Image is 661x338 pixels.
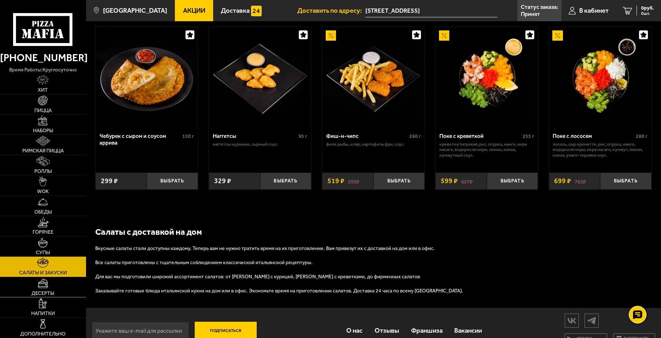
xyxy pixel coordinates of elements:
[32,291,54,296] span: Десерты
[374,173,425,190] button: Выбрать
[34,108,52,113] span: Пицца
[636,133,648,139] span: 280 г
[409,133,421,139] span: 260 г
[326,30,336,41] img: Акционный
[96,27,197,128] img: Чебурек с сыром и соусом аррива
[553,141,648,158] p: лосось, Сыр креметте, рис, огурец, манго, водоросли Нори, икра масаго, кунжут, лимон, кинза, унаг...
[461,177,473,184] s: 657 ₽
[437,27,537,128] img: Поке с креветкой
[99,133,181,146] div: Чебурек с сыром и соусом аррива
[439,141,534,158] p: креветка тигровая, рис, огурец, манго, икра масаго, водоросли Нори, лимон, кинза, кунжутный соус.
[554,177,571,184] span: 699 ₽
[521,11,540,17] p: Принят
[103,7,167,14] span: [GEOGRAPHIC_DATA]
[22,148,64,153] span: Римская пицца
[95,260,313,266] span: Все салаты приготовлены с тщательным соблюдением классической итальянской рецептуры.
[19,270,67,275] span: Салаты и закуски
[221,7,250,14] span: Доставка
[439,133,521,140] div: Поке с креветкой
[34,210,52,215] span: Обеды
[565,314,579,327] img: vk
[521,4,558,10] p: Статус заказа:
[214,177,231,184] span: 329 ₽
[31,311,55,316] span: Напитки
[439,30,449,41] img: Акционный
[34,169,52,174] span: Роллы
[33,128,53,133] span: Наборы
[641,6,654,11] span: 0 руб.
[327,177,344,184] span: 519 ₽
[585,314,598,327] img: tg
[20,332,65,337] span: Дополнительно
[365,4,497,17] input: Ваш адрес доставки
[298,133,307,139] span: 95 г
[101,177,118,184] span: 299 ₽
[182,133,194,139] span: 150 г
[322,27,424,128] a: АкционныйФиш-н-чипс
[553,133,634,140] div: Поке с лососем
[210,27,310,128] img: Наггетсы
[523,133,534,139] span: 255 г
[33,230,53,235] span: Горячее
[550,27,651,128] img: Поке с лососем
[579,7,609,14] span: В кабинет
[600,173,651,190] button: Выбрать
[95,288,463,294] span: Заказывайте готовые блюда итальянской кухни на дом или в офис. Экономьте время на приготовлении с...
[441,177,458,184] span: 599 ₽
[435,27,538,128] a: АкционныйПоке с креветкой
[209,27,311,128] a: Наггетсы
[251,6,261,16] img: 15daf4d41897b9f0e9f617042186c801.svg
[213,141,308,147] p: наггетсы куриные, сырный соус.
[213,133,297,140] div: Наггетсы
[95,245,435,251] span: Вкусные салаты стали доступны каждому. Теперь вам не нужно тратить время на их приготовление. Вам...
[96,27,198,128] a: Чебурек с сыром и соусом аррива
[38,88,48,93] span: Хит
[549,27,651,128] a: АкционныйПоке с лососем
[348,177,359,184] s: 599 ₽
[36,250,50,255] span: Супы
[95,274,420,280] span: Для вас мы подготовили широкий ассортимент салатов: от [PERSON_NAME] с курицей, [PERSON_NAME] с к...
[575,177,586,184] s: 763 ₽
[147,173,198,190] button: Выбрать
[183,7,205,14] span: Акции
[37,189,49,194] span: WOK
[260,173,312,190] button: Выбрать
[95,227,202,237] b: Салаты с доставкой на дом
[641,11,654,16] span: 0 шт.
[326,141,421,147] p: филе рыбы, кляр, картофель фри, соус.
[487,173,538,190] button: Выбрать
[326,133,408,140] div: Фиш-н-чипс
[297,7,365,14] span: Доставить по адресу:
[323,27,424,128] img: Фиш-н-чипс
[552,30,563,41] img: Акционный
